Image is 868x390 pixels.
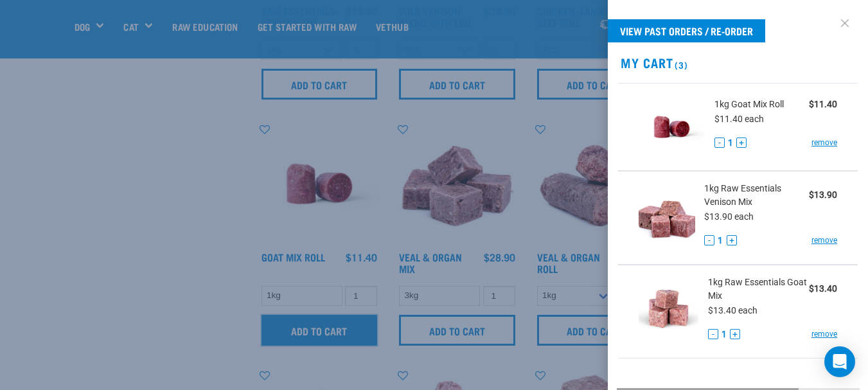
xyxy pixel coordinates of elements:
[608,19,765,42] a: View past orders / re-order
[811,328,837,340] a: remove
[728,136,733,150] span: 1
[727,235,737,245] button: +
[809,283,837,294] strong: $13.40
[705,235,715,245] button: -
[639,94,705,160] img: Goat Mix Roll
[824,346,855,377] div: Open Intercom Messenger
[708,276,809,303] span: 1kg Raw Essentials Goat Mix
[705,211,754,222] span: $13.90 each
[673,62,687,67] span: (3)
[736,137,747,148] button: +
[705,182,809,209] span: 1kg Raw Essentials Venison Mix
[809,99,837,109] strong: $11.40
[639,182,695,248] img: Raw Essentials Venison Mix
[708,305,757,315] span: $13.40 each
[809,190,837,200] strong: $13.90
[708,329,718,339] button: -
[714,98,784,111] span: 1kg Goat Mix Roll
[722,328,727,341] span: 1
[714,114,764,124] span: $11.40 each
[608,55,868,70] h2: My Cart
[730,329,740,339] button: +
[718,234,723,247] span: 1
[811,137,837,148] a: remove
[811,235,837,246] a: remove
[714,137,725,148] button: -
[639,276,698,342] img: Raw Essentials Goat Mix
